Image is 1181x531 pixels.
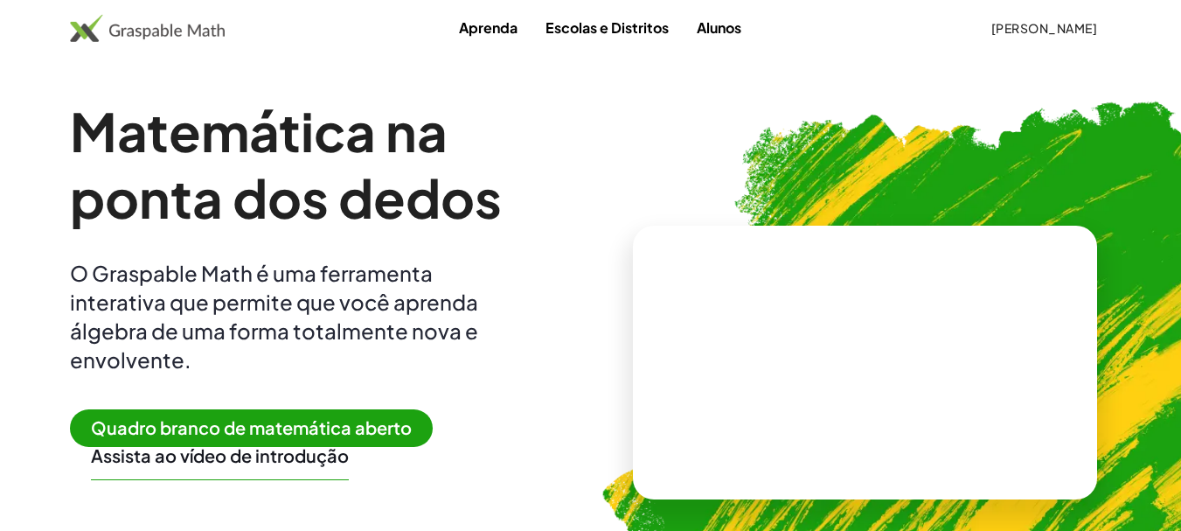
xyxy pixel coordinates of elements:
font: O Graspable Math é uma ferramenta interativa que permite que você aprenda álgebra de uma forma to... [70,260,478,373]
font: Quadro branco de matemática aberto [91,416,412,438]
font: Assista ao vídeo de introdução [91,444,349,466]
a: Escolas e Distritos [531,11,683,44]
video: O que é isso? Isto é notação matemática dinâmica. A notação matemática dinâmica desempenha um pap... [733,297,996,428]
font: Matemática na ponta dos dedos [70,98,502,230]
font: Alunos [697,18,741,37]
a: Alunos [683,11,755,44]
font: [PERSON_NAME] [991,20,1097,36]
font: Escolas e Distritos [545,18,669,37]
a: Aprenda [445,11,531,44]
button: [PERSON_NAME] [976,12,1111,44]
button: Assista ao vídeo de introdução [91,444,349,467]
font: Aprenda [459,18,518,37]
a: Quadro branco de matemática aberto [70,420,447,438]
